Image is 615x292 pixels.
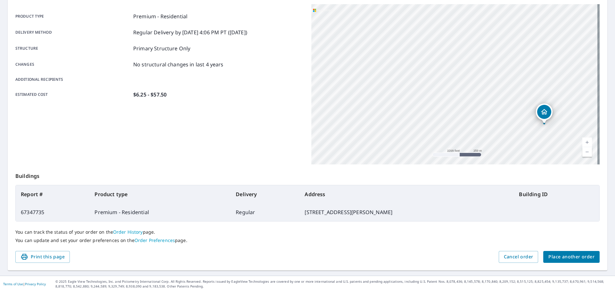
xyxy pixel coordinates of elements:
p: No structural changes in last 4 years [133,61,224,68]
span: Print this page [20,253,65,261]
th: Product type [89,185,231,203]
p: You can track the status of your order on the page. [15,229,600,235]
td: 67347735 [16,203,89,221]
p: Delivery method [15,29,131,36]
div: Dropped pin, building 1, Residential property, 220 Fox Chase Rd Felton, DE 19943 [536,104,553,123]
p: Product type [15,13,131,20]
p: Premium - Residential [133,13,187,20]
a: Order History [113,229,143,235]
p: Regular Delivery by [DATE] 4:06 PM PT ([DATE]) [133,29,247,36]
th: Delivery [231,185,299,203]
p: $6.25 - $57.50 [133,91,167,98]
span: Place another order [548,253,594,261]
td: Regular [231,203,299,221]
button: Print this page [15,251,70,263]
button: Cancel order [499,251,538,263]
p: Primary Structure Only [133,45,190,52]
th: Address [299,185,514,203]
a: Privacy Policy [25,282,46,286]
p: You can update and set your order preferences on the page. [15,238,600,243]
p: Buildings [15,164,600,185]
a: Current Level 15, Zoom Out [582,147,592,157]
p: | [3,282,46,286]
p: Additional recipients [15,77,131,82]
p: Structure [15,45,131,52]
td: [STREET_ADDRESS][PERSON_NAME] [299,203,514,221]
button: Place another order [543,251,600,263]
a: Current Level 15, Zoom In [582,138,592,147]
a: Order Preferences [135,237,175,243]
span: Cancel order [504,253,533,261]
p: Changes [15,61,131,68]
p: © 2025 Eagle View Technologies, Inc. and Pictometry International Corp. All Rights Reserved. Repo... [55,279,612,289]
p: Estimated cost [15,91,131,98]
td: Premium - Residential [89,203,231,221]
th: Building ID [514,185,599,203]
th: Report # [16,185,89,203]
a: Terms of Use [3,282,23,286]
